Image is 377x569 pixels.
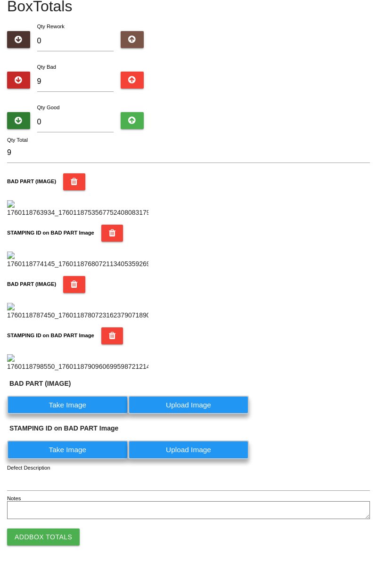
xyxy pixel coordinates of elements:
[101,327,123,344] button: STAMPING ID on BAD PART Image
[7,464,50,472] label: Defect Description
[7,495,21,503] label: Notes
[7,200,148,218] img: 1760118763934_17601187535677524080831790740440.jpg
[37,24,65,29] label: Qty Rework
[37,105,60,110] label: Qty Good
[7,136,28,144] label: Qty Total
[101,225,123,242] button: STAMPING ID on BAD PART Image
[128,440,249,459] label: Upload Image
[7,303,148,320] img: 1760118787450_17601187807231623790718900871557.jpg
[7,179,56,184] b: BAD PART (IMAGE)
[7,230,94,236] b: STAMPING ID on BAD PART Image
[37,64,56,70] label: Qty Bad
[7,333,94,338] b: STAMPING ID on BAD PART Image
[7,396,128,414] label: Take Image
[7,252,148,269] img: 1760118774145_17601187680721134053592696558961.jpg
[128,396,249,414] label: Upload Image
[7,281,56,287] b: BAD PART (IMAGE)
[7,440,128,459] label: Take Image
[63,173,85,190] button: BAD PART (IMAGE)
[63,276,85,293] button: BAD PART (IMAGE)
[7,354,148,372] img: 1760118798550_1760118790960699598721214502553.jpg
[7,528,80,545] button: AddBox Totals
[9,424,118,432] b: STAMPING ID on BAD PART Image
[9,380,71,387] b: BAD PART (IMAGE)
